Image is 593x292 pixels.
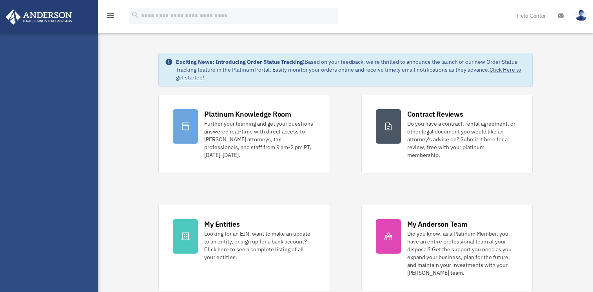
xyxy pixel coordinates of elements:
a: My Entities Looking for an EIN, want to make an update to an entity, or sign up for a bank accoun... [158,205,330,291]
a: menu [106,14,115,20]
div: Looking for an EIN, want to make an update to an entity, or sign up for a bank account? Click her... [204,230,315,261]
a: Contract Reviews Do you have a contract, rental agreement, or other legal document you would like... [361,95,533,173]
a: Platinum Knowledge Room Further your learning and get your questions answered real-time with dire... [158,95,330,173]
div: My Entities [204,219,239,229]
div: Do you have a contract, rental agreement, or other legal document you would like an attorney's ad... [407,120,518,159]
img: User Pic [575,10,587,21]
div: Based on your feedback, we're thrilled to announce the launch of our new Order Status Tracking fe... [176,58,526,81]
i: search [131,11,140,19]
strong: Exciting News: Introducing Order Status Tracking! [176,58,305,65]
img: Anderson Advisors Platinum Portal [4,9,74,25]
i: menu [106,11,115,20]
div: Contract Reviews [407,109,463,119]
a: Click Here to get started! [176,66,521,81]
div: Did you know, as a Platinum Member, you have an entire professional team at your disposal? Get th... [407,230,518,277]
div: My Anderson Team [407,219,468,229]
div: Further your learning and get your questions answered real-time with direct access to [PERSON_NAM... [204,120,315,159]
a: My Anderson Team Did you know, as a Platinum Member, you have an entire professional team at your... [361,205,533,291]
div: Platinum Knowledge Room [204,109,291,119]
